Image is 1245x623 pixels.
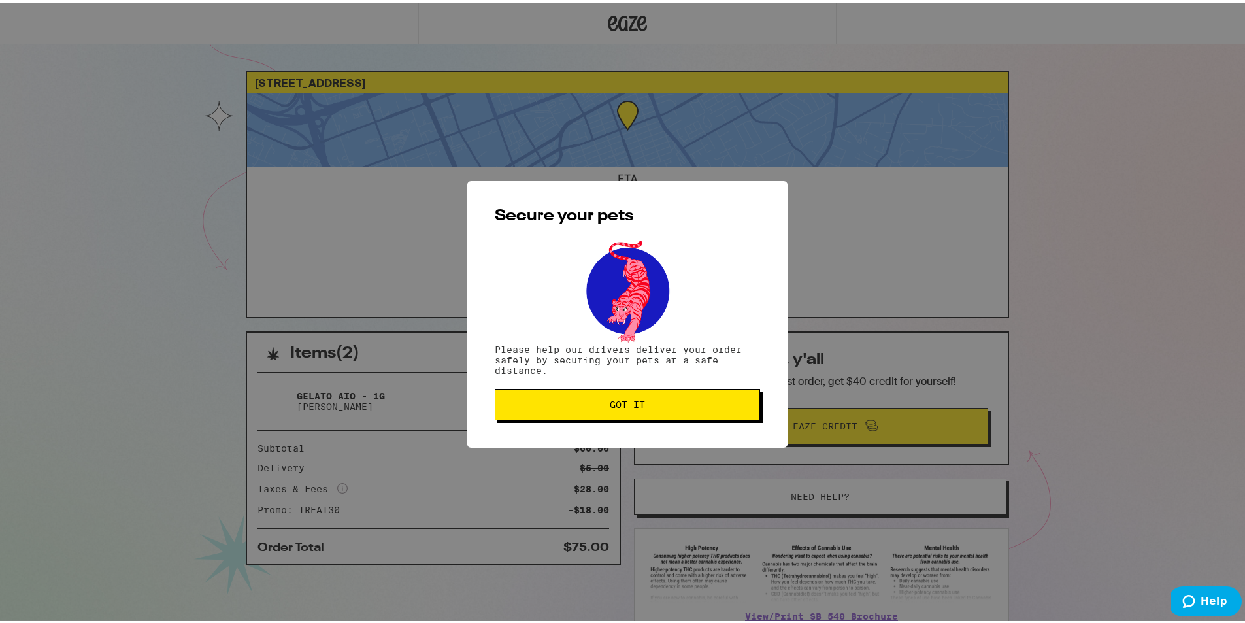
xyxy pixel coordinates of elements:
iframe: Opens a widget where you can find more information [1171,584,1242,616]
p: Please help our drivers deliver your order safely by securing your pets at a safe distance. [495,342,760,373]
span: Got it [610,397,645,407]
img: pets [574,235,681,342]
button: Got it [495,386,760,418]
h2: Secure your pets [495,206,760,222]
